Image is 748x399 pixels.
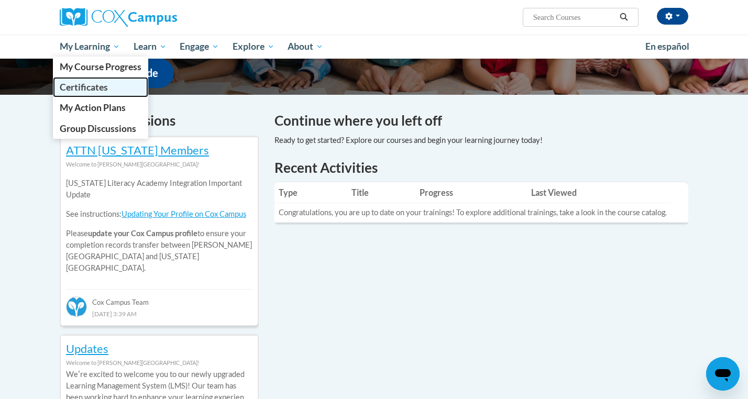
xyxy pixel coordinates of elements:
a: Learn [127,35,173,59]
div: Welcome to [PERSON_NAME][GEOGRAPHIC_DATA]! [66,357,252,369]
h1: Recent Activities [274,158,688,177]
span: Group Discussions [60,123,136,134]
div: Cox Campus Team [66,289,252,308]
span: Explore [233,40,274,53]
button: Search [616,11,632,24]
a: Cox Campus [60,8,259,27]
button: Account Settings [657,8,688,25]
th: Type [274,182,347,203]
img: Cox Campus [60,8,177,27]
span: Engage [180,40,219,53]
span: Certificates [60,82,108,93]
th: Title [347,182,416,203]
h4: Recent Discussions [60,110,259,131]
div: Main menu [44,35,704,59]
div: Welcome to [PERSON_NAME][GEOGRAPHIC_DATA]! [66,159,252,170]
p: [US_STATE] Literacy Academy Integration Important Update [66,178,252,201]
td: Congratulations, you are up to date on your trainings! To explore additional trainings, take a lo... [274,203,671,223]
b: update your Cox Campus profile [88,229,197,238]
a: Explore [226,35,281,59]
a: Certificates [53,77,148,97]
th: Last Viewed [527,182,671,203]
input: Search Courses [532,11,616,24]
p: See instructions: [66,208,252,220]
span: About [288,40,323,53]
div: [DATE] 3:39 AM [66,308,252,319]
div: Please to ensure your completion records transfer between [PERSON_NAME][GEOGRAPHIC_DATA] and [US_... [66,170,252,282]
a: My Course Progress [53,57,148,77]
img: Cox Campus Team [66,296,87,317]
a: En español [639,36,696,58]
span: My Course Progress [60,61,141,72]
a: My Learning [53,35,127,59]
span: My Action Plans [60,102,126,113]
span: En español [645,41,689,52]
a: Updates [66,341,108,356]
h4: Continue where you left off [274,110,688,131]
a: My Action Plans [53,97,148,118]
a: About [281,35,331,59]
a: ATTN [US_STATE] Members [66,143,209,157]
a: Updating Your Profile on Cox Campus [122,209,246,218]
span: Learn [134,40,167,53]
th: Progress [415,182,527,203]
span: My Learning [60,40,120,53]
a: Group Discussions [53,118,148,139]
a: Engage [173,35,226,59]
iframe: Button to launch messaging window [706,357,740,391]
